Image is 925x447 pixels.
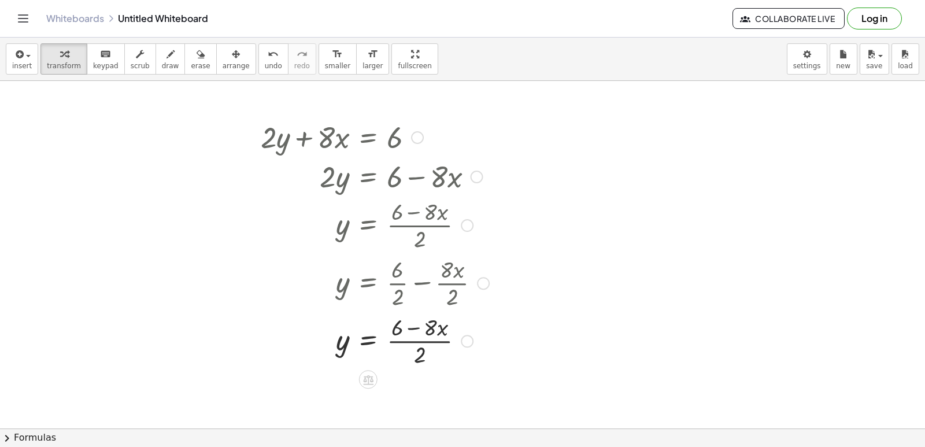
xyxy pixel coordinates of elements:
button: transform [40,43,87,75]
i: format_size [332,47,343,61]
span: smaller [325,62,350,70]
span: transform [47,62,81,70]
span: redo [294,62,310,70]
button: load [891,43,919,75]
span: save [866,62,882,70]
button: draw [156,43,186,75]
button: erase [184,43,216,75]
span: keypad [93,62,119,70]
button: redoredo [288,43,316,75]
button: keyboardkeypad [87,43,125,75]
button: format_sizesmaller [319,43,357,75]
button: insert [6,43,38,75]
button: Log in [847,8,902,29]
div: Apply the same math to both sides of the equation [359,370,378,389]
span: erase [191,62,210,70]
i: format_size [367,47,378,61]
button: scrub [124,43,156,75]
span: larger [362,62,383,70]
span: undo [265,62,282,70]
a: Whiteboards [46,13,104,24]
span: insert [12,62,32,70]
button: arrange [216,43,256,75]
button: save [860,43,889,75]
span: scrub [131,62,150,70]
i: keyboard [100,47,111,61]
button: fullscreen [391,43,438,75]
button: undoundo [258,43,288,75]
button: new [830,43,857,75]
span: fullscreen [398,62,431,70]
span: Collaborate Live [742,13,835,24]
span: new [836,62,850,70]
span: arrange [223,62,250,70]
span: settings [793,62,821,70]
i: undo [268,47,279,61]
button: settings [787,43,827,75]
span: load [898,62,913,70]
button: Collaborate Live [732,8,845,29]
button: format_sizelarger [356,43,389,75]
span: draw [162,62,179,70]
button: Toggle navigation [14,9,32,28]
i: redo [297,47,308,61]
